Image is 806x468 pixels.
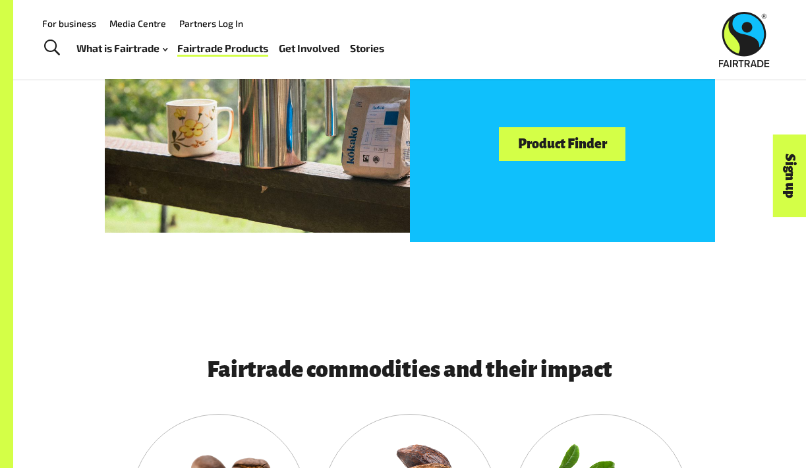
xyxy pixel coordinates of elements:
[350,39,384,57] a: Stories
[76,39,167,57] a: What is Fairtrade
[36,32,68,65] a: Toggle Search
[279,39,339,57] a: Get Involved
[499,127,625,161] a: Product Finder
[42,18,96,29] a: For business
[179,18,243,29] a: Partners Log In
[718,12,769,67] img: Fairtrade Australia New Zealand logo
[109,18,166,29] a: Media Centre
[105,358,715,383] h3: Fairtrade commodities and their impact
[177,39,268,57] a: Fairtrade Products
